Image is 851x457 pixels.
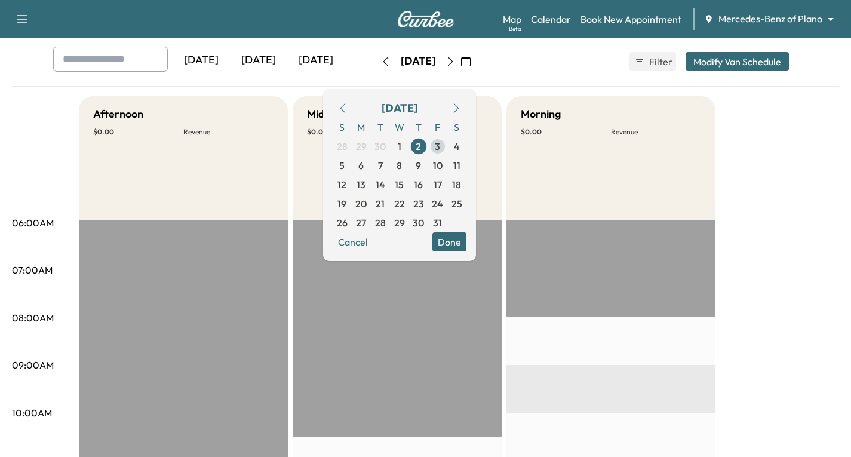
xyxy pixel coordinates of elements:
span: Filter [649,54,671,69]
span: 29 [394,216,405,230]
div: [DATE] [382,100,417,116]
span: 7 [378,158,383,173]
span: 19 [337,197,346,211]
span: 27 [356,216,366,230]
span: 28 [375,216,386,230]
p: $ 0.00 [521,127,611,137]
a: MapBeta [503,12,521,26]
span: 15 [395,177,404,192]
p: 07:00AM [12,263,53,277]
span: 12 [337,177,346,192]
span: T [371,118,390,137]
button: Modify Van Schedule [686,52,789,71]
a: Book New Appointment [580,12,681,26]
div: [DATE] [230,47,287,74]
span: 24 [432,197,443,211]
span: 29 [356,139,367,154]
span: 20 [355,197,367,211]
p: $ 0.00 [93,127,183,137]
span: 4 [454,139,460,154]
div: [DATE] [287,47,345,74]
span: 8 [397,158,402,173]
span: 9 [416,158,421,173]
div: [DATE] [173,47,230,74]
p: $ 0.00 [307,127,397,137]
span: 2 [416,139,421,154]
span: 22 [394,197,405,211]
p: Revenue [183,127,274,137]
a: Calendar [531,12,571,26]
span: 26 [337,216,348,230]
span: 13 [357,177,365,192]
p: 09:00AM [12,358,54,372]
span: 6 [358,158,364,173]
span: 1 [398,139,401,154]
span: 31 [433,216,442,230]
span: F [428,118,447,137]
span: 18 [452,177,461,192]
h5: Morning [521,106,561,122]
span: 23 [413,197,424,211]
img: Curbee Logo [397,11,454,27]
p: 06:00AM [12,216,54,230]
span: T [409,118,428,137]
span: 30 [374,139,386,154]
span: 30 [413,216,424,230]
span: Mercedes-Benz of Plano [718,12,822,26]
p: Revenue [611,127,701,137]
h5: Mid-Day [307,106,349,122]
p: 10:00AM [12,406,52,420]
span: 14 [376,177,385,192]
span: S [333,118,352,137]
span: M [352,118,371,137]
button: Done [432,232,466,251]
span: 16 [414,177,423,192]
h5: Afternoon [93,106,143,122]
span: S [447,118,466,137]
button: Cancel [333,232,373,251]
span: 21 [376,197,385,211]
span: 28 [337,139,348,154]
span: 5 [339,158,345,173]
span: W [390,118,409,137]
span: 10 [433,158,443,173]
div: Beta [509,24,521,33]
p: 08:00AM [12,311,54,325]
span: 25 [451,197,462,211]
div: [DATE] [401,54,435,69]
span: 3 [435,139,440,154]
span: 11 [453,158,460,173]
button: Filter [629,52,676,71]
span: 17 [434,177,442,192]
